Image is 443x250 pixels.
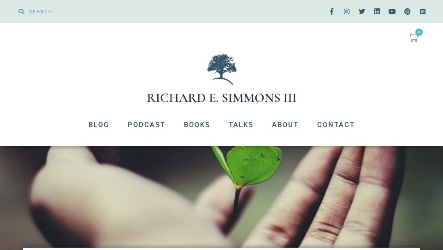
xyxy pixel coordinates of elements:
[263,113,308,137] a: About
[308,113,364,137] a: Contact
[79,113,118,137] a: Blog
[415,29,423,36] span: 0
[398,28,429,48] a: 0
[219,113,263,137] a: Talks
[175,113,219,137] a: Books
[9,113,434,137] nav: Menu
[118,113,175,137] a: Podcast
[24,5,217,18] input: SEARCH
